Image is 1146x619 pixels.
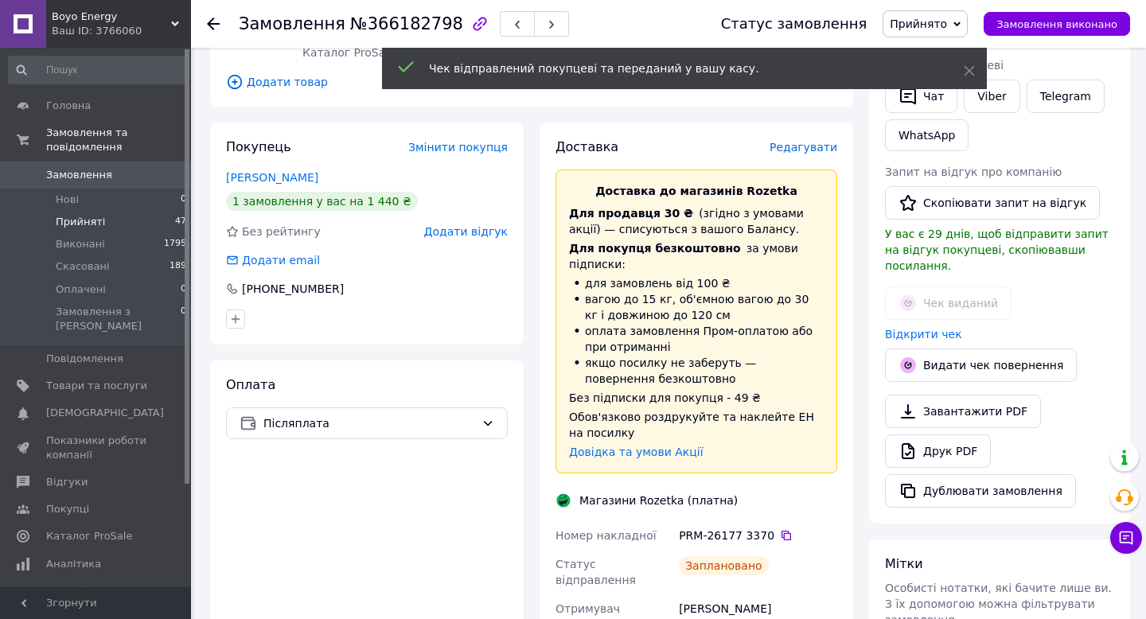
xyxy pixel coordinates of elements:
[226,171,318,184] a: [PERSON_NAME]
[56,259,110,274] span: Скасовані
[46,557,101,571] span: Аналітика
[170,259,186,274] span: 189
[181,193,186,207] span: 0
[175,215,186,229] span: 47
[226,139,291,154] span: Покупець
[429,60,924,76] div: Чек відправлений покупцеві та переданий у вашу касу.
[885,434,991,468] a: Друк PDF
[885,395,1041,428] a: Завантажити PDF
[56,305,181,333] span: Замовлення з [PERSON_NAME]
[350,14,463,33] span: №366182798
[181,305,186,333] span: 0
[555,529,657,542] span: Номер накладної
[890,18,947,30] span: Прийнято
[56,193,79,207] span: Нові
[885,119,969,151] a: WhatsApp
[46,434,147,462] span: Показники роботи компанії
[1110,522,1142,554] button: Чат з покупцем
[240,281,345,297] div: [PHONE_NUMBER]
[555,558,636,586] span: Статус відправлення
[575,492,742,508] div: Магазини Rozetka (платна)
[46,529,132,543] span: Каталог ProSale
[984,12,1130,36] button: Замовлення виконано
[885,186,1100,220] button: Скопіювати запит на відгук
[181,282,186,297] span: 0
[569,291,824,323] li: вагою до 15 кг, об'ємною вагою до 30 кг і довжиною до 120 см
[46,584,147,613] span: Управління сайтом
[885,165,1062,178] span: Запит на відгук про компанію
[46,379,147,393] span: Товари та послуги
[46,168,112,182] span: Замовлення
[424,225,508,238] span: Додати відгук
[885,228,1109,272] span: У вас є 29 днів, щоб відправити запит на відгук покупцеві, скопіювавши посилання.
[226,377,275,392] span: Оплата
[569,275,824,291] li: для замовлень від 100 ₴
[555,602,620,615] span: Отримувач
[46,352,123,366] span: Повідомлення
[1027,80,1105,113] a: Telegram
[679,528,837,543] div: PRM-26177 3370
[885,348,1077,382] button: Видати чек повернення
[964,80,1019,113] a: Viber
[240,252,322,268] div: Додати email
[164,237,186,251] span: 1795
[885,474,1076,508] button: Дублювати замовлення
[555,139,618,154] span: Доставка
[569,355,824,387] li: якщо посилку не заберуть — повернення безкоштовно
[56,215,105,229] span: Прийняті
[679,556,769,575] div: Заплановано
[56,282,106,297] span: Оплачені
[885,556,923,571] span: Мітки
[408,141,508,154] span: Змінити покупця
[569,409,824,441] div: Обов'язково роздрукуйте та наклейте ЕН на посилку
[595,185,797,197] span: Доставка до магазинів Rozetka
[569,446,704,458] a: Довідка та умови Акції
[569,207,693,220] span: Для продавця 30 ₴
[46,99,91,113] span: Головна
[226,73,837,91] span: Додати товар
[226,192,418,211] div: 1 замовлення у вас на 1 440 ₴
[207,16,220,32] div: Повернутися назад
[885,80,957,113] button: Чат
[996,18,1117,30] span: Замовлення виконано
[56,237,105,251] span: Виконані
[263,415,475,432] span: Післяплата
[242,225,321,238] span: Без рейтингу
[46,126,191,154] span: Замовлення та повідомлення
[885,328,962,341] a: Відкрити чек
[224,252,322,268] div: Додати email
[239,14,345,33] span: Замовлення
[721,16,867,32] div: Статус замовлення
[46,475,88,489] span: Відгуки
[8,56,188,84] input: Пошук
[52,24,191,38] div: Ваш ID: 3766060
[52,10,171,24] span: Boyo Energy
[770,141,837,154] span: Редагувати
[46,502,89,516] span: Покупці
[569,205,824,237] div: (згідно з умовами акції) — списуються з вашого Балансу.
[569,242,741,255] span: Для покупця безкоштовно
[302,46,454,59] span: Каталог ProSale: 197.14 ₴
[569,390,824,406] div: Без підписки для покупця - 49 ₴
[569,240,824,272] div: за умови підписки:
[569,323,824,355] li: оплата замовлення Пром-оплатою або при отриманні
[46,406,164,420] span: [DEMOGRAPHIC_DATA]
